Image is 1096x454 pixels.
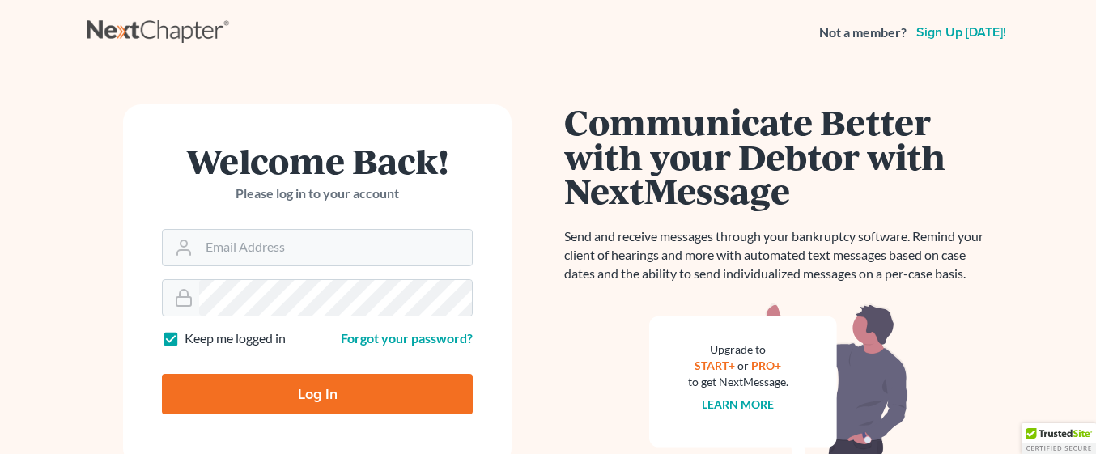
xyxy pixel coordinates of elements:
[688,374,788,390] div: to get NextMessage.
[703,397,775,411] a: Learn more
[162,143,473,178] h1: Welcome Back!
[819,23,907,42] strong: Not a member?
[688,342,788,358] div: Upgrade to
[162,185,473,203] p: Please log in to your account
[162,374,473,414] input: Log In
[913,26,1009,39] a: Sign up [DATE]!
[185,329,286,348] label: Keep me logged in
[564,227,993,283] p: Send and receive messages through your bankruptcy software. Remind your client of hearings and mo...
[738,359,750,372] span: or
[1022,423,1096,454] div: TrustedSite Certified
[695,359,736,372] a: START+
[564,104,993,208] h1: Communicate Better with your Debtor with NextMessage
[341,330,473,346] a: Forgot your password?
[752,359,782,372] a: PRO+
[199,230,472,265] input: Email Address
